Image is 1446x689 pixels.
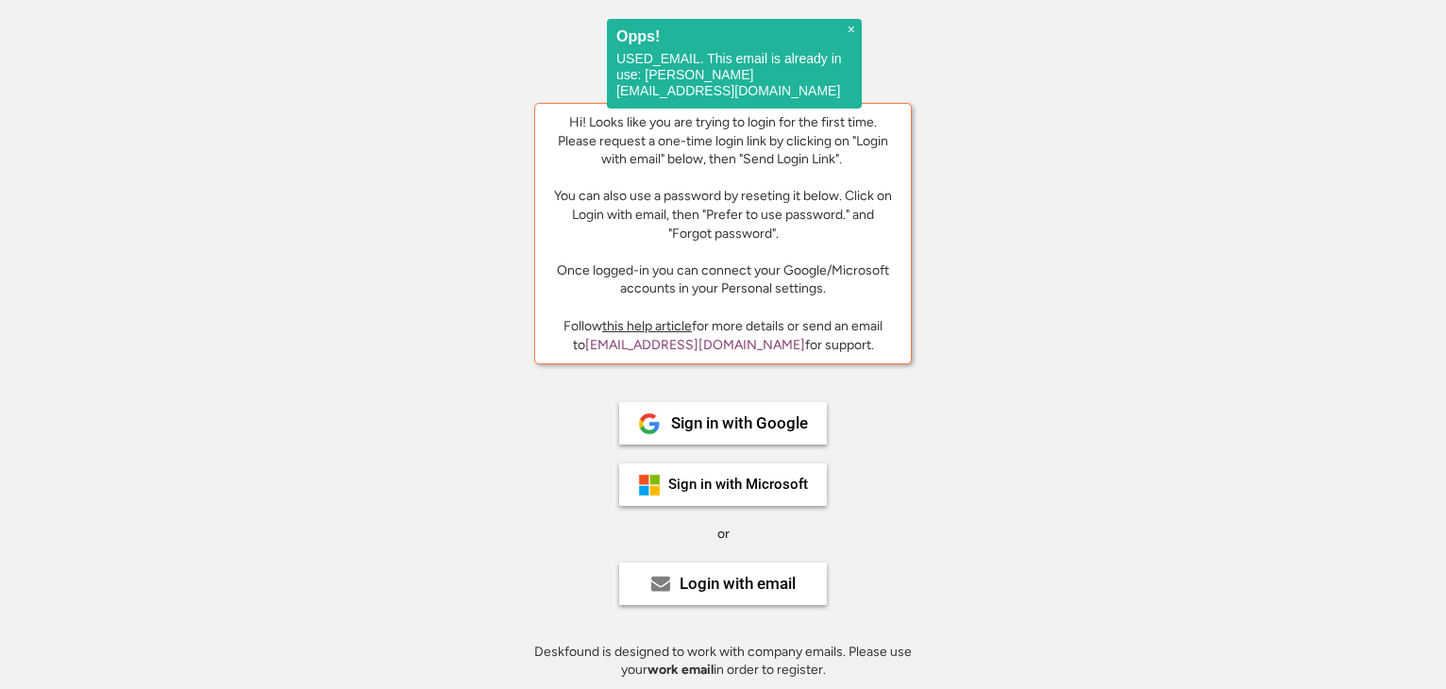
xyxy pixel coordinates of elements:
a: [EMAIL_ADDRESS][DOMAIN_NAME] [585,337,805,353]
p: USED_EMAIL. This email is already in use: [PERSON_NAME][EMAIL_ADDRESS][DOMAIN_NAME] [616,51,852,99]
div: or [717,525,730,544]
div: Follow for more details or send an email to for support. [549,317,897,354]
div: Sign in with Microsoft [668,478,808,492]
div: Login with email [680,576,796,592]
div: Deskfound is designed to work with company emails. Please use your in order to register. [511,643,935,680]
div: Hi! Looks like you are trying to login for the first time. Please request a one-time login link b... [549,113,897,298]
a: this help article [602,318,692,334]
span: × [848,22,855,38]
img: 1024px-Google__G__Logo.svg.png [638,412,661,435]
strong: work email [647,662,714,678]
div: Sign in with Google [671,415,808,431]
img: ms-symbollockup_mssymbol_19.png [638,474,661,496]
h2: Opps! [616,28,852,44]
